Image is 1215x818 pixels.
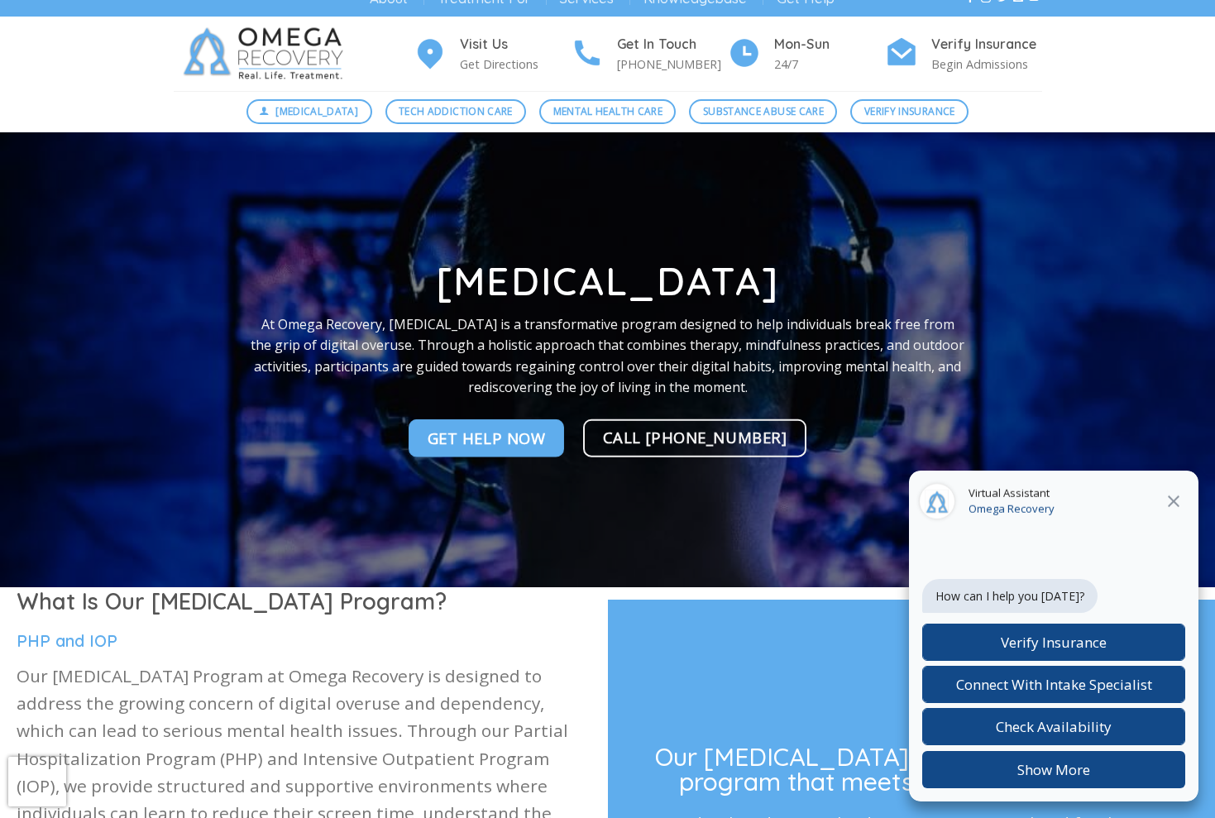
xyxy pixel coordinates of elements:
[689,99,837,124] a: Substance Abuse Care
[251,313,965,398] p: At Omega Recovery, [MEDICAL_DATA] is a transformative program designed to help individuals break ...
[460,34,571,55] h4: Visit Us
[850,99,969,124] a: Verify Insurance
[774,55,885,74] p: 24/7
[385,99,527,124] a: Tech Addiction Care
[428,426,546,450] span: Get Help NOw
[774,34,885,55] h4: Mon-Sun
[885,34,1042,74] a: Verify Insurance Begin Admissions
[17,630,117,651] span: PHP and IOP
[617,55,728,74] p: [PHONE_NUMBER]
[275,103,358,119] span: [MEDICAL_DATA]
[436,257,779,305] strong: [MEDICAL_DATA]
[246,99,372,124] a: [MEDICAL_DATA]
[931,55,1042,74] p: Begin Admissions
[703,103,824,119] span: Substance Abuse Care
[603,425,787,449] span: Call [PHONE_NUMBER]
[460,55,571,74] p: Get Directions
[571,34,728,74] a: Get In Touch [PHONE_NUMBER]
[399,103,513,119] span: Tech Addiction Care
[409,419,565,457] a: Get Help NOw
[174,17,360,91] img: Omega Recovery
[17,587,591,616] h1: What Is Our [MEDICAL_DATA] Program?
[638,744,1184,794] h3: Our [MEDICAL_DATA] Program is an 8-week program that meets three times a week:
[617,34,728,55] h4: Get In Touch
[414,34,571,74] a: Visit Us Get Directions
[583,419,807,457] a: Call [PHONE_NUMBER]
[931,34,1042,55] h4: Verify Insurance
[539,99,676,124] a: Mental Health Care
[553,103,663,119] span: Mental Health Care
[864,103,955,119] span: Verify Insurance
